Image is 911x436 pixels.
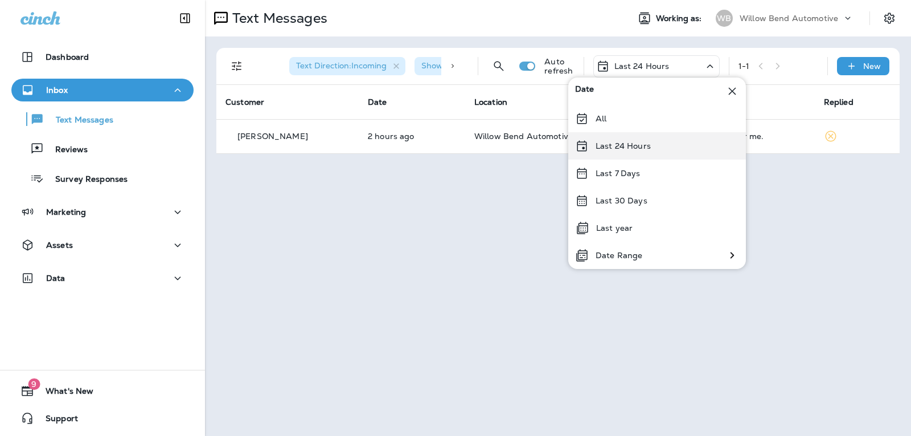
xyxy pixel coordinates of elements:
[46,85,68,95] p: Inbox
[228,10,327,27] p: Text Messages
[474,131,573,141] span: Willow Bend Automotive
[11,107,194,131] button: Text Messages
[596,141,651,150] p: Last 24 Hours
[738,62,749,71] div: 1 - 1
[11,234,194,256] button: Assets
[544,57,574,75] p: Auto refresh
[237,132,308,141] p: [PERSON_NAME]
[169,7,201,30] button: Collapse Sidebar
[824,97,853,107] span: Replied
[225,97,264,107] span: Customer
[656,14,704,23] span: Working as:
[575,84,594,98] span: Date
[368,97,387,107] span: Date
[34,386,93,400] span: What's New
[46,207,86,217] p: Marketing
[11,137,194,161] button: Reviews
[11,166,194,190] button: Survey Responses
[289,57,405,75] div: Text Direction:Incoming
[11,407,194,430] button: Support
[596,169,641,178] p: Last 7 Days
[474,97,507,107] span: Location
[863,62,881,71] p: New
[11,380,194,402] button: 9What's New
[421,60,559,71] span: Show Start/Stop/Unsubscribe : true
[44,174,128,185] p: Survey Responses
[46,241,73,250] p: Assets
[225,55,248,78] button: Filters
[46,52,89,62] p: Dashboard
[740,14,838,23] p: Willow Bend Automotive
[614,62,670,71] p: Last 24 Hours
[34,414,78,427] span: Support
[11,79,194,101] button: Inbox
[11,267,194,290] button: Data
[879,8,900,28] button: Settings
[44,115,113,126] p: Text Messages
[596,196,647,205] p: Last 30 Days
[487,55,510,78] button: Search Messages
[11,46,194,68] button: Dashboard
[596,251,642,260] p: Date Range
[44,145,88,156] p: Reviews
[11,201,194,223] button: Marketing
[415,57,577,75] div: Show Start/Stop/Unsubscribe:true
[716,10,733,27] div: WB
[46,274,65,283] p: Data
[596,223,633,233] p: Last year
[596,114,606,123] p: All
[368,132,456,141] p: Sep 17, 2025 02:33 PM
[296,60,387,71] span: Text Direction : Incoming
[28,378,40,390] span: 9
